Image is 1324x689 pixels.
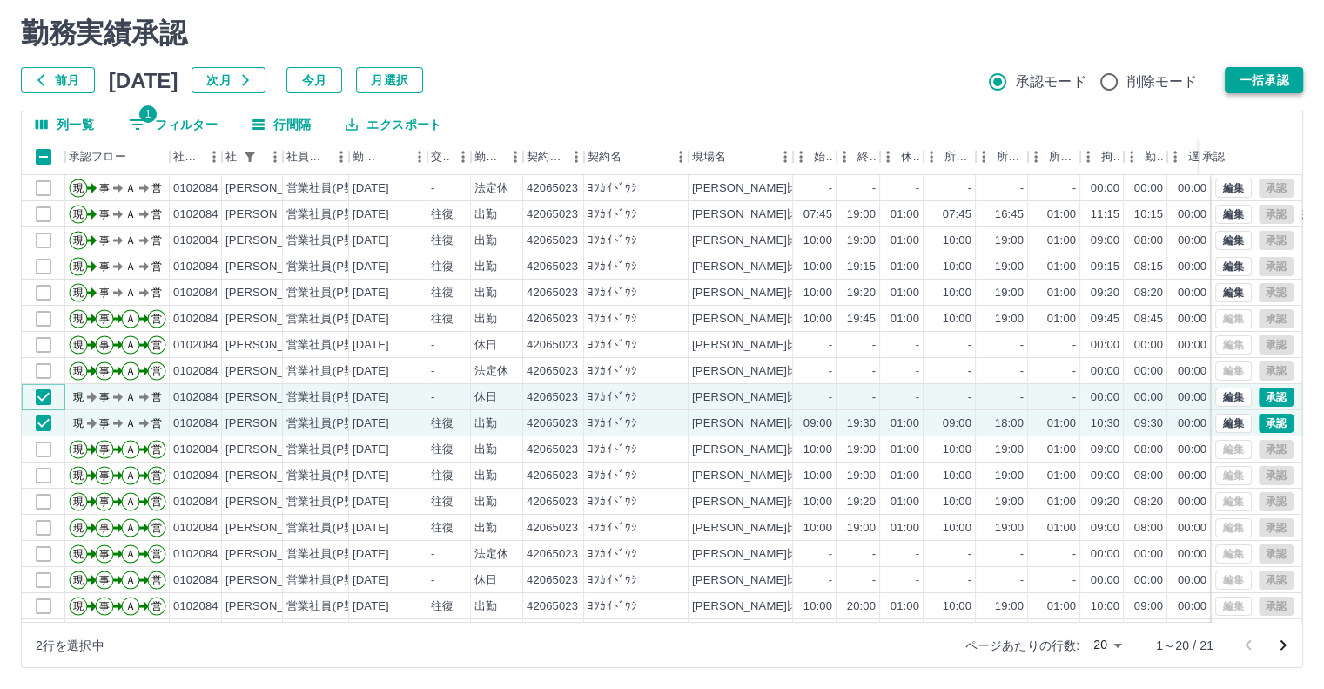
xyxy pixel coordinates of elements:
[1080,138,1124,175] div: 拘束
[1215,257,1252,276] button: 編集
[588,363,637,380] div: ﾖﾂｶｲﾄﾞｳｼ
[847,259,876,275] div: 19:15
[847,206,876,223] div: 19:00
[427,138,471,175] div: 交通費
[692,206,924,223] div: [PERSON_NAME]比小学校ほしこどもルーム
[793,138,837,175] div: 始業
[803,233,832,249] div: 10:00
[225,206,320,223] div: [PERSON_NAME]
[1134,389,1163,406] div: 00:00
[527,285,578,301] div: 42065023
[286,259,371,275] div: 営業社員(P契約)
[1178,206,1206,223] div: 00:00
[527,138,563,175] div: 契約コード
[99,417,110,429] text: 事
[99,365,110,377] text: 事
[891,311,919,328] div: 01:00
[151,234,162,247] text: 営
[22,111,108,138] button: 列選択
[1101,138,1120,175] div: 拘束
[73,287,84,299] text: 現
[173,259,218,275] div: 0102084
[471,138,523,175] div: 勤務区分
[588,206,637,223] div: ﾖﾂｶｲﾄﾞｳｼ
[238,145,262,169] div: 1件のフィルターを適用中
[891,285,919,301] div: 01:00
[286,206,371,223] div: 営業社員(P契約)
[99,287,110,299] text: 事
[286,138,328,175] div: 社員区分
[901,138,920,175] div: 休憩
[1134,363,1163,380] div: 00:00
[151,417,162,429] text: 営
[1134,337,1163,354] div: 00:00
[891,206,919,223] div: 01:00
[99,391,110,403] text: 事
[450,144,476,170] button: メニュー
[1259,414,1294,433] button: 承認
[474,206,497,223] div: 出勤
[943,206,971,223] div: 07:45
[431,337,434,354] div: -
[803,311,832,328] div: 10:00
[151,287,162,299] text: 営
[353,415,389,432] div: [DATE]
[125,365,136,377] text: Ａ
[1091,363,1119,380] div: 00:00
[286,389,371,406] div: 営業社員(P契約)
[1127,71,1198,92] span: 削除モード
[286,311,371,328] div: 営業社員(P契約)
[968,363,971,380] div: -
[474,233,497,249] div: 出勤
[527,389,578,406] div: 42065023
[73,339,84,351] text: 現
[995,415,1024,432] div: 18:00
[151,260,162,273] text: 営
[916,180,919,197] div: -
[916,363,919,380] div: -
[692,233,924,249] div: [PERSON_NAME]比小学校ほしこどもルーム
[1178,337,1206,354] div: 00:00
[431,206,454,223] div: 往復
[692,363,924,380] div: [PERSON_NAME]比小学校ほしこどもルーム
[353,311,389,328] div: [DATE]
[588,180,637,197] div: ﾖﾂｶｲﾄﾞｳｼ
[588,138,622,175] div: 契約名
[588,233,637,249] div: ﾖﾂｶｲﾄﾞｳｼ
[1134,233,1163,249] div: 08:00
[170,138,222,175] div: 社員番号
[139,105,157,123] span: 1
[382,145,407,169] button: ソート
[125,182,136,194] text: Ａ
[125,339,136,351] text: Ａ
[1188,138,1207,175] div: 遅刻等
[829,389,832,406] div: -
[857,138,877,175] div: 終業
[692,180,924,197] div: [PERSON_NAME]比小学校ほしこどもルーム
[474,415,497,432] div: 出勤
[173,337,218,354] div: 0102084
[880,138,924,175] div: 休憩
[997,138,1025,175] div: 所定終業
[173,363,218,380] div: 0102084
[173,415,218,432] div: 0102084
[225,363,320,380] div: [PERSON_NAME]
[527,206,578,223] div: 42065023
[173,233,218,249] div: 0102084
[1134,311,1163,328] div: 08:45
[995,311,1024,328] div: 19:00
[943,415,971,432] div: 09:00
[474,337,497,354] div: 休日
[225,259,320,275] div: [PERSON_NAME]
[1047,259,1076,275] div: 01:00
[225,233,320,249] div: [PERSON_NAME]
[173,180,218,197] div: 0102084
[1178,233,1206,249] div: 00:00
[527,311,578,328] div: 42065023
[125,417,136,429] text: Ａ
[803,285,832,301] div: 10:00
[225,415,320,432] div: [PERSON_NAME]
[73,365,84,377] text: 現
[995,206,1024,223] div: 16:45
[286,285,371,301] div: 営業社員(P契約)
